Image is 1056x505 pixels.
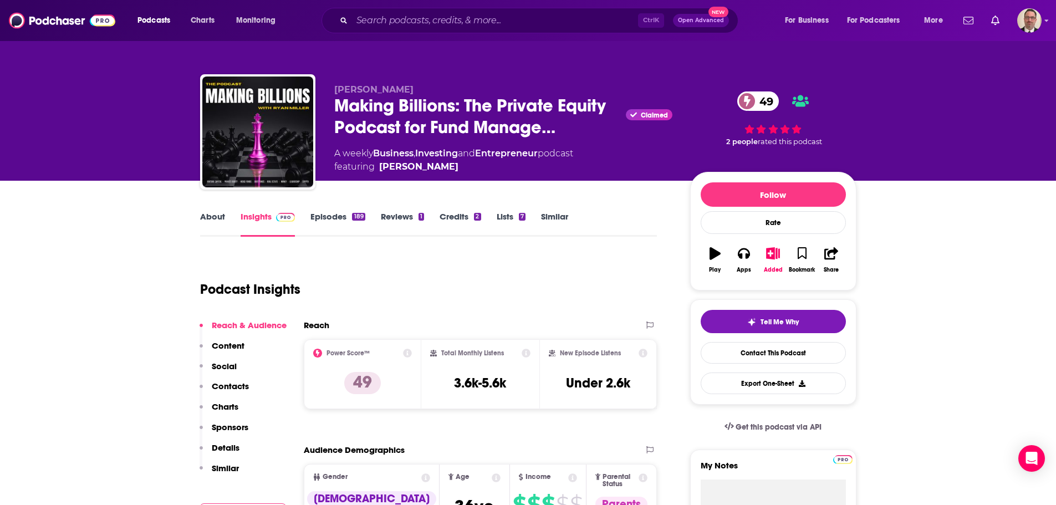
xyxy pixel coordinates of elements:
div: 7 [519,213,526,221]
div: Search podcasts, credits, & more... [332,8,749,33]
div: Share [824,267,839,273]
span: , [414,148,415,159]
button: open menu [840,12,916,29]
h2: Total Monthly Listens [441,349,504,357]
a: Charts [183,12,221,29]
p: Details [212,442,239,453]
div: Open Intercom Messenger [1018,445,1045,472]
div: Bookmark [789,267,815,273]
a: Show notifications dropdown [987,11,1004,30]
span: For Podcasters [847,13,900,28]
img: User Profile [1017,8,1042,33]
span: Logged in as PercPodcast [1017,8,1042,33]
h2: New Episode Listens [560,349,621,357]
span: More [924,13,943,28]
div: 189 [352,213,365,221]
span: Open Advanced [678,18,724,23]
span: 2 people [726,137,758,146]
a: Episodes189 [310,211,365,237]
div: 1 [419,213,424,221]
p: Contacts [212,381,249,391]
button: Bookmark [788,240,817,280]
span: Income [526,473,551,481]
h2: Audience Demographics [304,445,405,455]
img: Podchaser Pro [276,213,295,222]
a: About [200,211,225,237]
a: InsightsPodchaser Pro [241,211,295,237]
button: Follow [701,182,846,207]
img: Podchaser - Follow, Share and Rate Podcasts [9,10,115,31]
button: Export One-Sheet [701,373,846,394]
span: rated this podcast [758,137,822,146]
button: Sponsors [200,422,248,442]
span: and [458,148,475,159]
a: Contact This Podcast [701,342,846,364]
span: Parental Status [603,473,637,488]
button: Play [701,240,729,280]
p: 49 [344,372,381,394]
button: Details [200,442,239,463]
span: Age [456,473,470,481]
img: Making Billions: The Private Equity Podcast for Fund Managers, Alternative Asset Managers, and Ve... [202,76,313,187]
a: Reviews1 [381,211,424,237]
a: Lists7 [497,211,526,237]
p: Similar [212,463,239,473]
a: 49 [737,91,779,111]
div: Rate [701,211,846,234]
div: Apps [737,267,751,273]
a: Business [373,148,414,159]
button: Similar [200,463,239,483]
input: Search podcasts, credits, & more... [352,12,638,29]
button: Open AdvancedNew [673,14,729,27]
p: Content [212,340,244,351]
button: Share [817,240,845,280]
button: tell me why sparkleTell Me Why [701,310,846,333]
p: Social [212,361,237,371]
span: For Business [785,13,829,28]
h2: Power Score™ [327,349,370,357]
button: Charts [200,401,238,422]
button: Social [200,361,237,381]
button: Reach & Audience [200,320,287,340]
button: open menu [228,12,290,29]
div: A weekly podcast [334,147,573,174]
h3: 3.6k-5.6k [454,375,506,391]
button: Apps [729,240,758,280]
span: Claimed [641,113,668,118]
div: 2 [474,213,481,221]
a: Similar [541,211,568,237]
button: open menu [777,12,843,29]
span: Tell Me Why [761,318,799,327]
img: Podchaser Pro [833,455,853,464]
a: Investing [415,148,458,159]
span: 49 [748,91,779,111]
a: Pro website [833,453,853,464]
button: Show profile menu [1017,8,1042,33]
span: Ctrl K [638,13,664,28]
a: Credits2 [440,211,481,237]
a: Show notifications dropdown [959,11,978,30]
div: Added [764,267,783,273]
a: Get this podcast via API [716,414,831,441]
span: featuring [334,160,573,174]
button: Content [200,340,244,361]
p: Reach & Audience [212,320,287,330]
span: Podcasts [137,13,170,28]
span: [PERSON_NAME] [334,84,414,95]
div: 49 2 peoplerated this podcast [690,84,856,154]
span: New [708,7,728,17]
h2: Reach [304,320,329,330]
span: Monitoring [236,13,276,28]
button: open menu [916,12,957,29]
h3: Under 2.6k [566,375,630,391]
h1: Podcast Insights [200,281,300,298]
span: Get this podcast via API [736,422,822,432]
p: Sponsors [212,422,248,432]
span: Gender [323,473,348,481]
img: tell me why sparkle [747,318,756,327]
p: Charts [212,401,238,412]
button: Contacts [200,381,249,401]
span: Charts [191,13,215,28]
